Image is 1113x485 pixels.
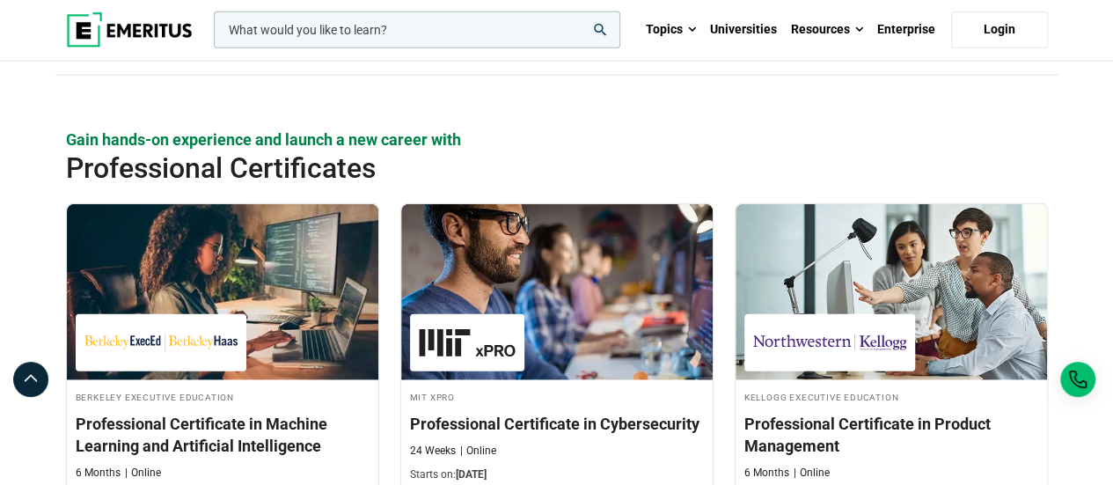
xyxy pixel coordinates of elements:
[410,413,704,435] h3: Professional Certificate in Cybersecurity
[401,204,713,380] img: Professional Certificate in Cybersecurity | Online Technology Course
[76,389,370,404] h4: Berkeley Executive Education
[419,323,516,363] img: MIT xPRO
[410,444,456,459] p: 24 Weeks
[410,389,704,404] h4: MIT xPRO
[744,413,1038,457] h3: Professional Certificate in Product Management
[214,11,620,48] input: woocommerce-product-search-field-0
[66,129,1048,151] p: Gain hands-on experience and launch a new career with
[753,323,906,363] img: Kellogg Executive Education
[76,413,370,457] h3: Professional Certificate in Machine Learning and Artificial Intelligence
[76,466,121,481] p: 6 Months
[66,151,949,186] h2: Professional Certificates
[456,468,487,481] span: [DATE]
[410,467,704,482] p: Starts on:
[84,323,238,363] img: Berkeley Executive Education
[951,11,1048,48] a: Login
[794,466,830,481] p: Online
[744,389,1038,404] h4: Kellogg Executive Education
[125,466,161,481] p: Online
[67,204,378,380] img: Professional Certificate in Machine Learning and Artificial Intelligence | Online AI and Machine ...
[744,466,789,481] p: 6 Months
[460,444,496,459] p: Online
[736,204,1047,380] img: Professional Certificate in Product Management | Online Product Design and Innovation Course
